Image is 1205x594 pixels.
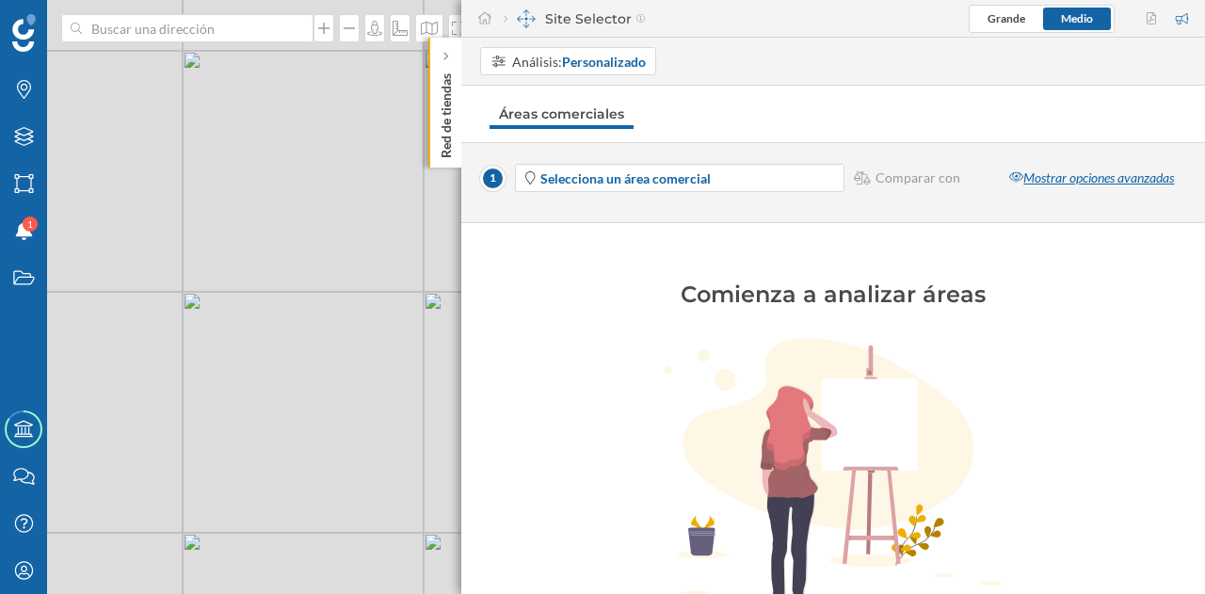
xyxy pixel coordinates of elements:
[38,13,104,30] span: Soporte
[27,215,33,233] span: 1
[504,9,646,28] div: Site Selector
[512,52,646,72] div: Análisis:
[517,9,536,28] img: dashboards-manager.svg
[988,11,1025,25] span: Grande
[437,66,456,158] p: Red de tiendas
[876,169,960,187] span: Comparar con
[1061,11,1093,25] span: Medio
[12,14,36,52] img: Geoblink Logo
[480,166,506,191] span: 1
[562,54,646,70] strong: Personalizado
[490,99,634,129] a: Áreas comerciales
[540,170,711,186] strong: Selecciona un área comercial
[532,280,1134,310] div: Comienza a analizar áreas
[998,162,1185,195] div: Mostrar opciones avanzadas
